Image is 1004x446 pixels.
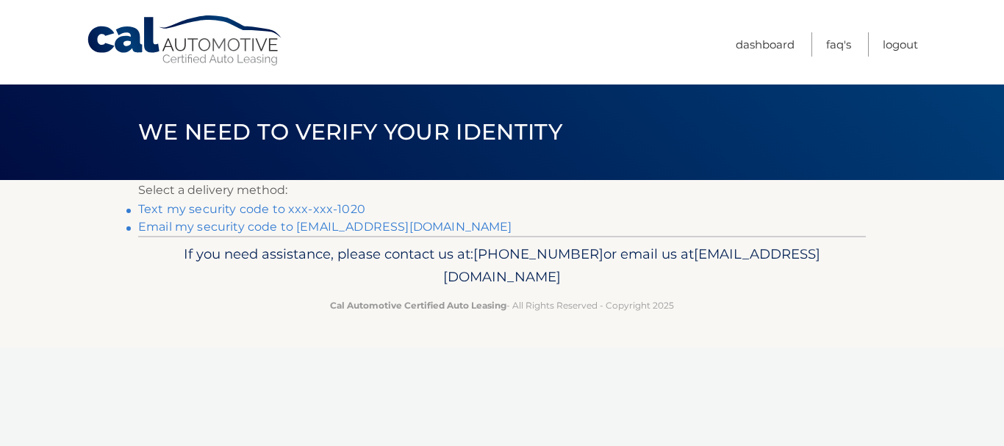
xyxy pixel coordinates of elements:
a: Logout [883,32,918,57]
span: We need to verify your identity [138,118,562,145]
strong: Cal Automotive Certified Auto Leasing [330,300,506,311]
a: FAQ's [826,32,851,57]
p: Select a delivery method: [138,180,866,201]
a: Cal Automotive [86,15,284,67]
a: Email my security code to [EMAIL_ADDRESS][DOMAIN_NAME] [138,220,512,234]
a: Dashboard [736,32,795,57]
p: If you need assistance, please contact us at: or email us at [148,242,856,289]
span: [PHONE_NUMBER] [473,245,603,262]
a: Text my security code to xxx-xxx-1020 [138,202,365,216]
p: - All Rights Reserved - Copyright 2025 [148,298,856,313]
